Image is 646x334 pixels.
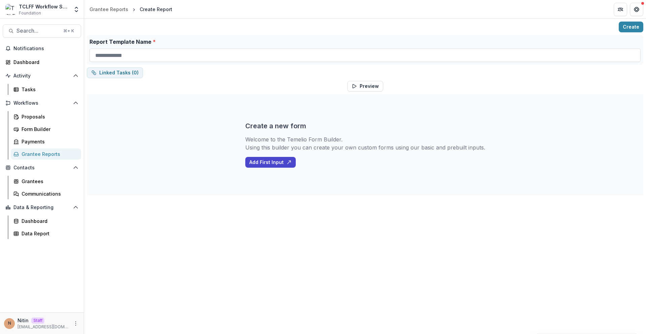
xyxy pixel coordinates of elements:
button: Get Help [630,3,643,16]
label: Report Template Name [89,38,637,46]
p: [EMAIL_ADDRESS][DOMAIN_NAME] [17,324,69,330]
p: Staff [31,318,44,324]
span: Contacts [13,165,70,171]
button: dependent-tasks [87,67,143,78]
img: TCLFF Workflow Sandbox [5,4,16,15]
div: Tasks [22,86,76,93]
span: Search... [16,28,59,34]
button: Preview [347,81,383,92]
button: Open entity switcher [72,3,81,16]
a: Grantee Reports [11,148,81,160]
a: Data Report [11,228,81,239]
p: Using this builder you can create your own custom forms using our basic and prebuilt inputs. [245,143,485,152]
div: Create Report [140,6,172,13]
span: Notifications [13,46,78,52]
div: Proposals [22,113,76,120]
span: Activity [13,73,70,79]
div: TCLFF Workflow Sandbox [19,3,69,10]
div: Grantees [22,178,76,185]
a: Tasks [11,84,81,95]
p: Welcome to the Temelio Form Builder. [245,135,485,143]
button: Open Activity [3,70,81,81]
button: Search... [3,24,81,38]
div: Data Report [22,230,76,237]
div: Form Builder [22,126,76,133]
div: Nitin [8,321,11,326]
a: Proposals [11,111,81,122]
div: Dashboard [22,218,76,225]
button: More [72,320,80,328]
div: Payments [22,138,76,145]
a: Dashboard [11,215,81,227]
button: Notifications [3,43,81,54]
a: Grantees [11,176,81,187]
button: Open Data & Reporting [3,202,81,213]
div: Grantee Reports [22,151,76,158]
p: Nitin [17,317,29,324]
button: Partners [614,3,627,16]
a: Communications [11,188,81,199]
span: Foundation [19,10,41,16]
nav: breadcrumb [87,4,175,14]
a: Payments [11,136,81,147]
button: Create [619,22,643,32]
button: Open Contacts [3,162,81,173]
div: Communications [22,190,76,197]
span: Data & Reporting [13,205,70,210]
div: Grantee Reports [89,6,128,13]
a: Dashboard [3,57,81,68]
a: Grantee Reports [87,4,131,14]
div: Dashboard [13,59,76,66]
button: Add First Input [245,157,296,168]
a: Form Builder [11,124,81,135]
span: Workflows [13,100,70,106]
h3: Create a new form [245,122,306,130]
div: ⌘ + K [62,27,75,35]
button: Open Workflows [3,98,81,108]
